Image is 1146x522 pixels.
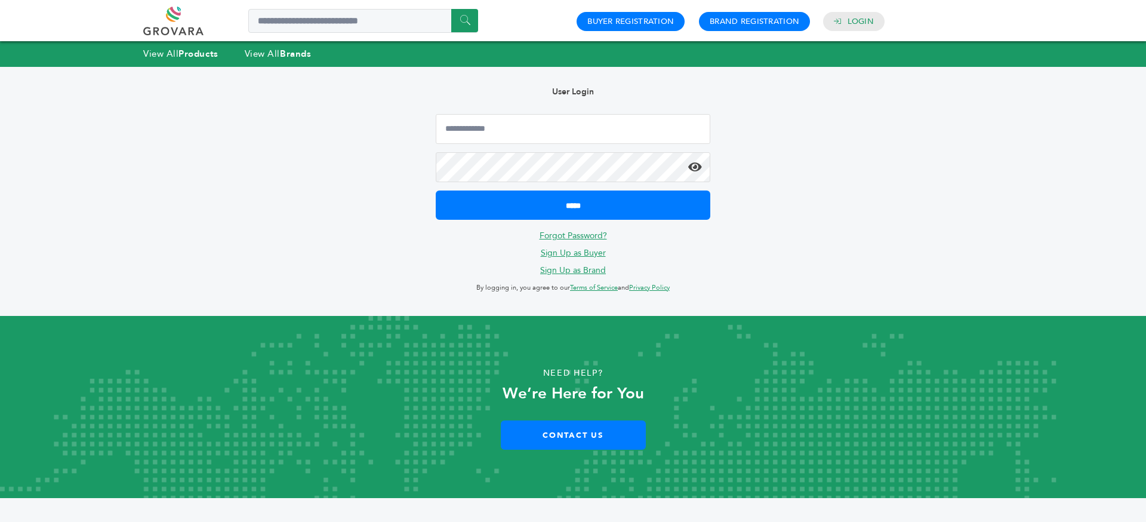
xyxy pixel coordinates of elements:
a: Login [848,16,874,27]
a: Buyer Registration [587,16,674,27]
strong: Brands [280,48,311,60]
a: Contact Us [501,420,646,450]
a: Sign Up as Brand [540,265,606,276]
a: Sign Up as Buyer [541,247,606,259]
strong: We’re Here for You [503,383,644,404]
a: View AllProducts [143,48,218,60]
b: User Login [552,86,594,97]
input: Search a product or brand... [248,9,478,33]
a: Privacy Policy [629,283,670,292]
strong: Products [178,48,218,60]
p: Need Help? [57,364,1089,382]
a: Forgot Password? [540,230,607,241]
p: By logging in, you agree to our and [436,281,710,295]
a: View AllBrands [245,48,312,60]
input: Password [436,152,710,182]
a: Terms of Service [570,283,618,292]
input: Email Address [436,114,710,144]
a: Brand Registration [710,16,799,27]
